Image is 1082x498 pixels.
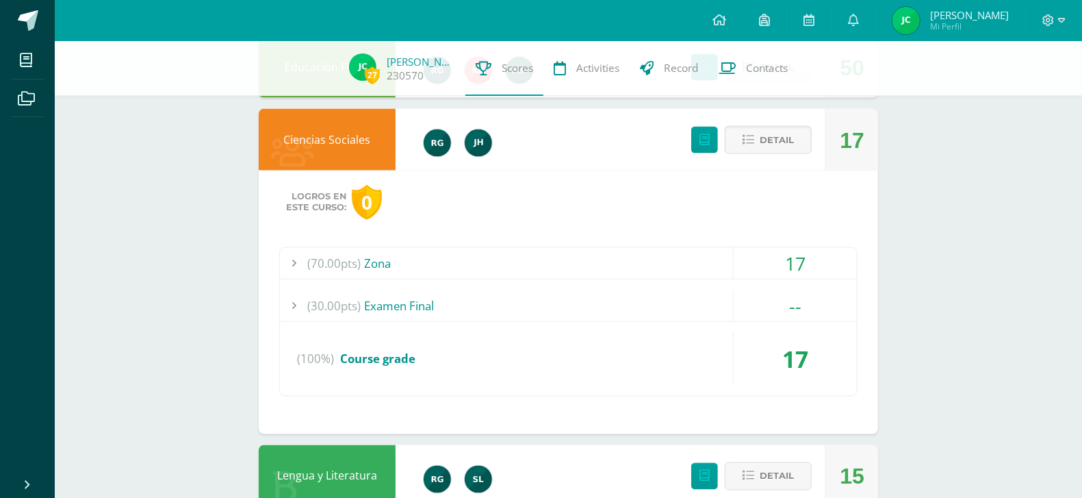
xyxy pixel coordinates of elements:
div: 17 [734,248,857,279]
span: Detail [760,127,794,153]
div: Zona [280,248,857,279]
span: Course grade [340,351,415,366]
div: 0 [352,185,382,220]
img: 0cc28943d4fbce80970ffb5fbfa83fb4.png [892,7,920,34]
a: Record [630,41,708,96]
span: (100%) [297,333,334,385]
div: Examen Final [280,290,857,321]
span: Logros en este curso: [286,191,346,213]
a: Activities [543,41,630,96]
img: 24ef3269677dd7dd963c57b86ff4a022.png [424,466,451,493]
div: 17 [734,333,857,385]
a: Contacts [708,41,798,96]
div: 17 [840,110,864,171]
div: Ciencias Sociales [259,109,396,171]
img: 24ef3269677dd7dd963c57b86ff4a022.png [424,129,451,157]
img: 0cc28943d4fbce80970ffb5fbfa83fb4.png [349,53,376,81]
img: aeec87acf9f73d1a1c3505d5770713a8.png [465,466,492,493]
a: [PERSON_NAME] [387,55,455,69]
button: Detail [725,126,812,154]
span: (70.00pts) [307,248,361,279]
span: [PERSON_NAME] [930,8,1009,22]
span: Contacts [746,61,788,75]
span: Scores [502,61,533,75]
a: Scores [465,41,543,96]
span: 27 [365,66,380,84]
span: Activities [576,61,619,75]
a: 230570 [387,69,424,83]
button: Detail [725,462,812,490]
span: Detail [760,464,794,489]
img: 2f952caa3f07b7df01ee2ceb26827530.png [465,129,492,157]
div: -- [734,290,857,321]
span: Record [664,61,698,75]
span: (30.00pts) [307,290,361,321]
span: Mi Perfil [930,21,1009,32]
